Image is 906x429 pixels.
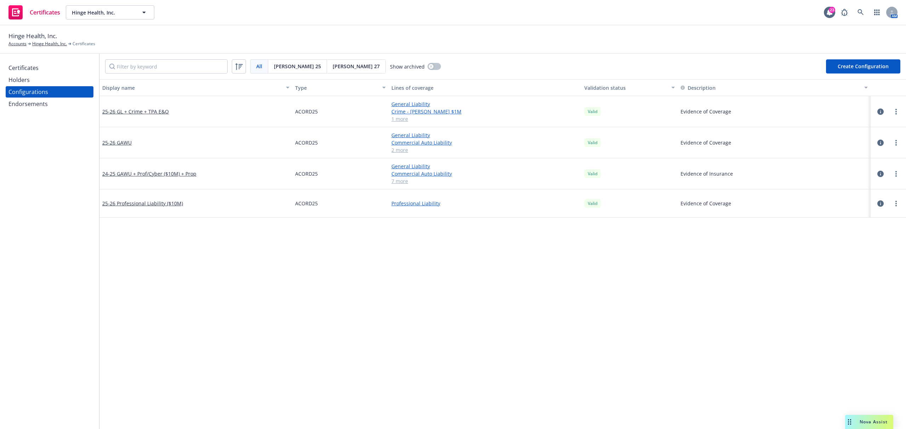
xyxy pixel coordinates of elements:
a: Search [854,5,868,19]
span: Hinge Health, Inc. [8,31,57,41]
div: Certificates [8,62,39,74]
div: Valid [584,107,601,116]
a: 25-26 GL + Crime + TPA E&O [102,108,169,115]
a: Crime - [PERSON_NAME] $1M [391,108,579,115]
span: Nova Assist [860,419,888,425]
a: more [892,199,900,208]
button: Hinge Health, Inc. [66,5,154,19]
a: Accounts [8,41,27,47]
span: Certificates [73,41,95,47]
span: [PERSON_NAME] 27 [333,63,380,70]
a: 24-25 GAWU + Prof/Cyber ($10M) + Prop [102,170,196,177]
button: Evidence of Coverage [681,108,731,115]
button: Create Configuration [826,59,900,74]
a: Endorsements [6,98,93,110]
button: Evidence of Coverage [681,200,731,207]
div: ACORD25 [292,127,389,158]
span: Show archived [390,63,425,70]
div: 23 [829,7,835,13]
span: All [256,63,262,70]
div: Valid [584,199,601,208]
div: Toggle SortBy [681,84,860,92]
span: Hinge Health, Inc. [72,9,133,16]
a: Commercial Auto Liability [391,139,579,146]
a: 2 more [391,146,579,154]
a: Certificates [6,2,63,22]
button: Description [681,84,716,92]
a: 7 more [391,177,579,185]
a: more [892,139,900,147]
div: Drag to move [845,415,854,429]
button: Nova Assist [845,415,893,429]
button: Evidence of Coverage [681,139,731,146]
div: Valid [584,169,601,178]
a: Commercial Auto Liability [391,170,579,177]
a: more [892,170,900,178]
div: Endorsements [8,98,48,110]
a: General Liability [391,100,579,108]
div: Holders [8,74,30,86]
a: Certificates [6,62,93,74]
a: Report a Bug [837,5,851,19]
a: more [892,107,900,116]
button: Display name [99,79,292,96]
input: Filter by keyword [105,59,228,74]
span: Certificates [30,10,60,15]
div: Lines of coverage [391,84,579,92]
div: Configurations [8,86,48,98]
button: Lines of coverage [389,79,581,96]
a: 25-26 Professional Liability ($10M) [102,200,183,207]
div: Display name [102,84,282,92]
a: 1 more [391,115,579,123]
div: Type [295,84,378,92]
a: Switch app [870,5,884,19]
a: Configurations [6,86,93,98]
div: ACORD25 [292,158,389,189]
a: Hinge Health, Inc. [32,41,67,47]
a: Holders [6,74,93,86]
button: Validation status [581,79,678,96]
a: Professional Liability [391,200,579,207]
div: Valid [584,138,601,147]
a: General Liability [391,131,579,139]
button: Evidence of Insurance [681,170,733,177]
span: [PERSON_NAME] 25 [274,63,321,70]
a: General Liability [391,163,579,170]
div: ACORD25 [292,189,389,218]
a: 25-26 GAWU [102,139,132,146]
div: ACORD25 [292,96,389,127]
button: Type [292,79,389,96]
div: Validation status [584,84,667,92]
